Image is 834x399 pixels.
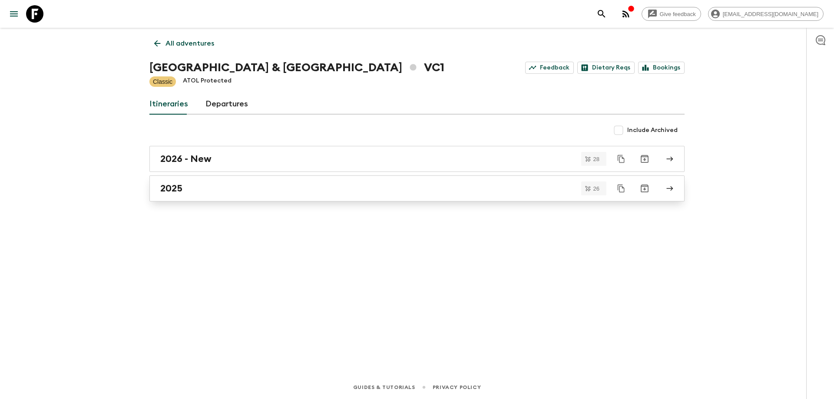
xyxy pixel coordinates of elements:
[433,383,481,392] a: Privacy Policy
[577,62,635,74] a: Dietary Reqs
[149,146,685,172] a: 2026 - New
[636,180,653,197] button: Archive
[636,150,653,168] button: Archive
[638,62,685,74] a: Bookings
[613,151,629,167] button: Duplicate
[655,11,701,17] span: Give feedback
[642,7,701,21] a: Give feedback
[153,77,172,86] p: Classic
[525,62,574,74] a: Feedback
[160,183,182,194] h2: 2025
[149,35,219,52] a: All adventures
[627,126,678,135] span: Include Archived
[718,11,823,17] span: [EMAIL_ADDRESS][DOMAIN_NAME]
[160,153,212,165] h2: 2026 - New
[588,156,605,162] span: 28
[149,175,685,201] a: 2025
[588,186,605,191] span: 26
[149,94,188,115] a: Itineraries
[593,5,610,23] button: search adventures
[708,7,824,21] div: [EMAIL_ADDRESS][DOMAIN_NAME]
[353,383,415,392] a: Guides & Tutorials
[205,94,248,115] a: Departures
[5,5,23,23] button: menu
[165,38,214,49] p: All adventures
[149,59,444,76] h1: [GEOGRAPHIC_DATA] & [GEOGRAPHIC_DATA] VC1
[183,76,232,87] p: ATOL Protected
[613,181,629,196] button: Duplicate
